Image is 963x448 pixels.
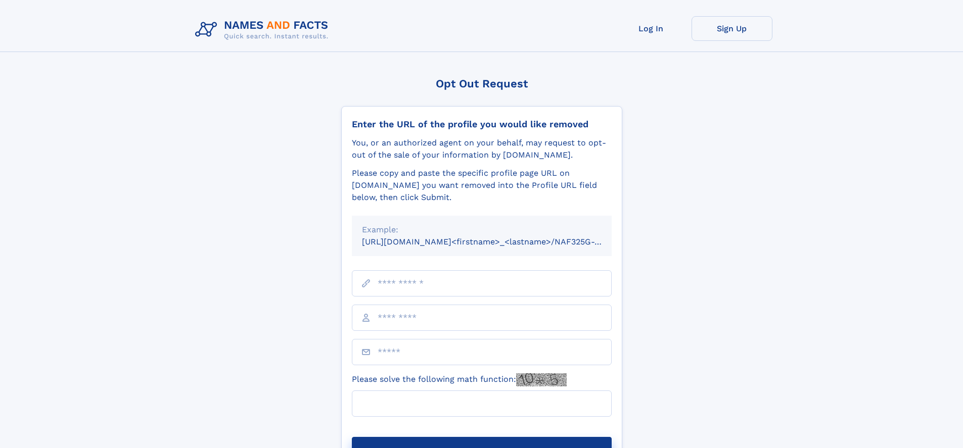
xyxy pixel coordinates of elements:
[352,167,612,204] div: Please copy and paste the specific profile page URL on [DOMAIN_NAME] you want removed into the Pr...
[362,237,631,246] small: [URL][DOMAIN_NAME]<firstname>_<lastname>/NAF325G-xxxxxxxx
[362,224,602,236] div: Example:
[352,373,567,386] label: Please solve the following math function:
[352,137,612,161] div: You, or an authorized agent on your behalf, may request to opt-out of the sale of your informatio...
[352,119,612,130] div: Enter the URL of the profile you would like removed
[692,16,772,41] a: Sign Up
[341,77,622,90] div: Opt Out Request
[611,16,692,41] a: Log In
[191,16,337,43] img: Logo Names and Facts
